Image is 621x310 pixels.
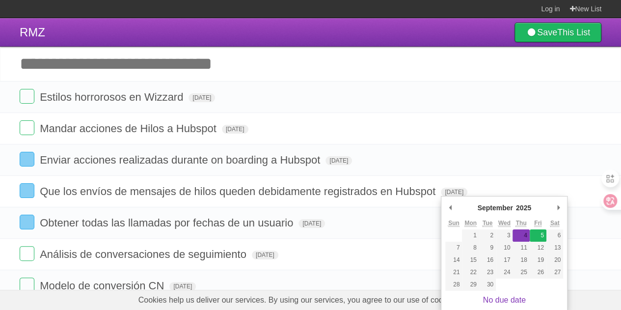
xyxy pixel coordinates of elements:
[20,26,45,39] span: RMZ
[445,254,462,266] button: 14
[530,229,546,242] button: 5
[325,156,352,165] span: [DATE]
[462,279,479,291] button: 29
[483,220,492,227] abbr: Tuesday
[514,23,601,42] a: SaveThis List
[479,279,496,291] button: 30
[479,266,496,279] button: 23
[189,93,215,102] span: [DATE]
[514,200,533,215] div: 2025
[498,220,511,227] abbr: Wednesday
[20,89,34,104] label: Done
[513,229,529,242] button: 4
[20,183,34,198] label: Done
[479,242,496,254] button: 9
[20,246,34,261] label: Done
[40,185,438,197] span: Que los envíos de mensajes de hilos queden debidamente registrados en Hubspot
[252,251,278,259] span: [DATE]
[298,219,325,228] span: [DATE]
[40,154,323,166] span: Enviar acciones realizadas durante on boarding a Hubspot
[40,217,296,229] span: Obtener todas las llamadas por fechas de un usuario
[550,220,560,227] abbr: Saturday
[445,279,462,291] button: 28
[462,254,479,266] button: 15
[441,188,467,197] span: [DATE]
[515,220,526,227] abbr: Thursday
[448,220,459,227] abbr: Sunday
[462,266,479,279] button: 22
[479,229,496,242] button: 2
[129,290,469,310] span: Cookies help us deliver our services. By using our services, you agree to our use of cookies.
[445,242,462,254] button: 7
[40,91,186,103] span: Estilos horrorosos en Wizzard
[20,278,34,292] label: Done
[479,254,496,266] button: 16
[169,282,196,291] span: [DATE]
[546,242,563,254] button: 13
[546,229,563,242] button: 6
[553,200,563,215] button: Next Month
[557,28,590,37] b: This List
[222,125,248,134] span: [DATE]
[40,248,249,260] span: Análisis de conversaciones de seguimiento
[496,254,513,266] button: 17
[483,296,526,304] a: No due date
[20,152,34,167] label: Done
[513,266,529,279] button: 25
[530,266,546,279] button: 26
[445,200,455,215] button: Previous Month
[513,254,529,266] button: 18
[513,242,529,254] button: 11
[546,254,563,266] button: 20
[20,215,34,229] label: Done
[40,122,219,135] span: Mandar acciones de Hilos a Hubspot
[462,229,479,242] button: 1
[546,266,563,279] button: 27
[530,254,546,266] button: 19
[496,266,513,279] button: 24
[530,242,546,254] button: 12
[445,266,462,279] button: 21
[462,242,479,254] button: 8
[40,280,166,292] span: Modelo de conversión CN
[496,242,513,254] button: 10
[20,120,34,135] label: Done
[496,229,513,242] button: 3
[464,220,477,227] abbr: Monday
[476,200,514,215] div: September
[534,220,541,227] abbr: Friday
